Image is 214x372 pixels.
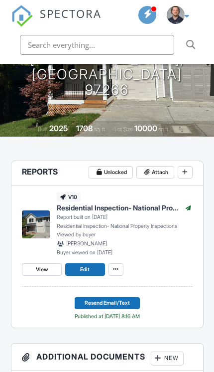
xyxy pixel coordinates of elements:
[11,14,102,34] a: SPECTORA
[94,126,106,133] span: sq. ft.
[20,35,174,55] input: Search everything...
[40,5,102,21] span: SPECTORA
[159,126,169,133] span: sq.ft.
[11,5,33,27] img: The Best Home Inspection Software - Spectora
[38,126,48,133] span: Built
[49,124,68,133] div: 2025
[151,352,184,366] div: New
[14,21,200,98] h1: [STREET_ADDRESS][PERSON_NAME] [GEOGRAPHIC_DATA], [GEOGRAPHIC_DATA] 97266
[11,344,203,371] h3: Additional Documents
[134,124,157,133] div: 10000
[167,6,185,24] img: evan_headshot.jpg
[114,126,133,133] span: Lot Size
[76,124,93,133] div: 1708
